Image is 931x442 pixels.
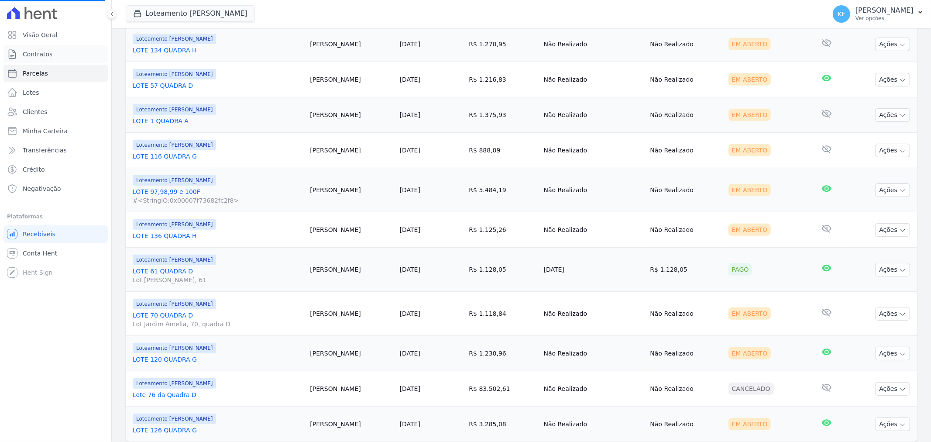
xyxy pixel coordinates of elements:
a: [DATE] [400,111,420,118]
button: Ações [875,418,910,431]
div: Em Aberto [728,418,771,430]
td: R$ 1.230,96 [465,336,540,371]
p: [PERSON_NAME] [855,6,914,15]
button: Ações [875,183,910,197]
a: [DATE] [400,147,420,154]
a: LOTE 136 QUADRA H [133,231,303,240]
span: Lotes [23,88,39,97]
a: Clientes [3,103,108,121]
button: Ações [875,73,910,86]
span: Transferências [23,146,67,155]
a: Recebíveis [3,225,108,243]
span: Contratos [23,50,52,59]
td: [PERSON_NAME] [306,407,396,442]
a: Crédito [3,161,108,178]
td: R$ 83.502,61 [465,371,540,407]
td: Não Realizado [540,168,647,212]
div: Em Aberto [728,347,771,359]
button: KF [PERSON_NAME] Ver opções [826,2,931,26]
a: [DATE] [400,421,420,428]
a: [DATE] [400,310,420,317]
button: Ações [875,263,910,276]
td: Não Realizado [647,62,725,97]
td: Não Realizado [647,212,725,248]
div: Pago [728,263,752,276]
p: Ver opções [855,15,914,22]
td: [PERSON_NAME] [306,292,396,336]
td: Não Realizado [647,97,725,133]
a: Lotes [3,84,108,101]
a: [DATE] [400,385,420,392]
td: Não Realizado [540,212,647,248]
td: [DATE] [540,248,647,292]
td: Não Realizado [540,292,647,336]
span: KF [838,11,845,17]
button: Ações [875,307,910,321]
a: LOTE 1 QUADRA A [133,117,303,125]
td: [PERSON_NAME] [306,371,396,407]
td: Não Realizado [647,133,725,168]
a: [DATE] [400,76,420,83]
td: [PERSON_NAME] [306,133,396,168]
a: LOTE 134 QUADRA H [133,46,303,55]
span: Loteamento [PERSON_NAME] [133,343,216,353]
button: Ações [875,108,910,122]
div: Plataformas [7,211,104,222]
td: R$ 1.118,84 [465,292,540,336]
div: Em Aberto [728,224,771,236]
div: Em Aberto [728,144,771,156]
a: [DATE] [400,186,420,193]
td: [PERSON_NAME] [306,212,396,248]
a: LOTE 116 QUADRA G [133,152,303,161]
a: LOTE 97,98,99 e 100F#<StringIO:0x00007f73682fc2f8> [133,187,303,205]
a: Lote 76 da Quadra D [133,390,303,399]
a: LOTE 57 QUADRA D [133,81,303,90]
span: Loteamento [PERSON_NAME] [133,219,216,230]
span: Loteamento [PERSON_NAME] [133,175,216,186]
a: Parcelas [3,65,108,82]
td: Não Realizado [540,62,647,97]
a: Contratos [3,45,108,63]
td: Não Realizado [647,371,725,407]
td: [PERSON_NAME] [306,168,396,212]
div: Em Aberto [728,73,771,86]
td: [PERSON_NAME] [306,248,396,292]
td: Não Realizado [647,292,725,336]
td: [PERSON_NAME] [306,62,396,97]
span: Negativação [23,184,61,193]
a: LOTE 70 QUADRA DLot Jardim Amelia, 70, quadra D [133,311,303,328]
td: Não Realizado [540,371,647,407]
span: Loteamento [PERSON_NAME] [133,34,216,44]
td: Não Realizado [647,407,725,442]
span: Visão Geral [23,31,58,39]
a: LOTE 120 QUADRA G [133,355,303,364]
span: Clientes [23,107,47,116]
a: Minha Carteira [3,122,108,140]
td: Não Realizado [540,336,647,371]
td: R$ 1.216,83 [465,62,540,97]
a: [DATE] [400,350,420,357]
a: LOTE 126 QUADRA G [133,426,303,435]
span: Conta Hent [23,249,57,258]
td: R$ 1.270,95 [465,27,540,62]
td: Não Realizado [647,27,725,62]
span: Loteamento [PERSON_NAME] [133,414,216,424]
button: Ações [875,382,910,396]
div: Em Aberto [728,38,771,50]
span: Loteamento [PERSON_NAME] [133,299,216,309]
td: R$ 888,09 [465,133,540,168]
td: Não Realizado [540,27,647,62]
a: [DATE] [400,226,420,233]
td: R$ 1.128,05 [465,248,540,292]
td: R$ 3.285,08 [465,407,540,442]
div: Cancelado [728,383,774,395]
span: Minha Carteira [23,127,68,135]
td: [PERSON_NAME] [306,97,396,133]
div: Em Aberto [728,184,771,196]
td: Não Realizado [540,133,647,168]
div: Em Aberto [728,307,771,320]
td: Não Realizado [647,336,725,371]
span: Loteamento [PERSON_NAME] [133,104,216,115]
td: Não Realizado [647,168,725,212]
span: Loteamento [PERSON_NAME] [133,378,216,389]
